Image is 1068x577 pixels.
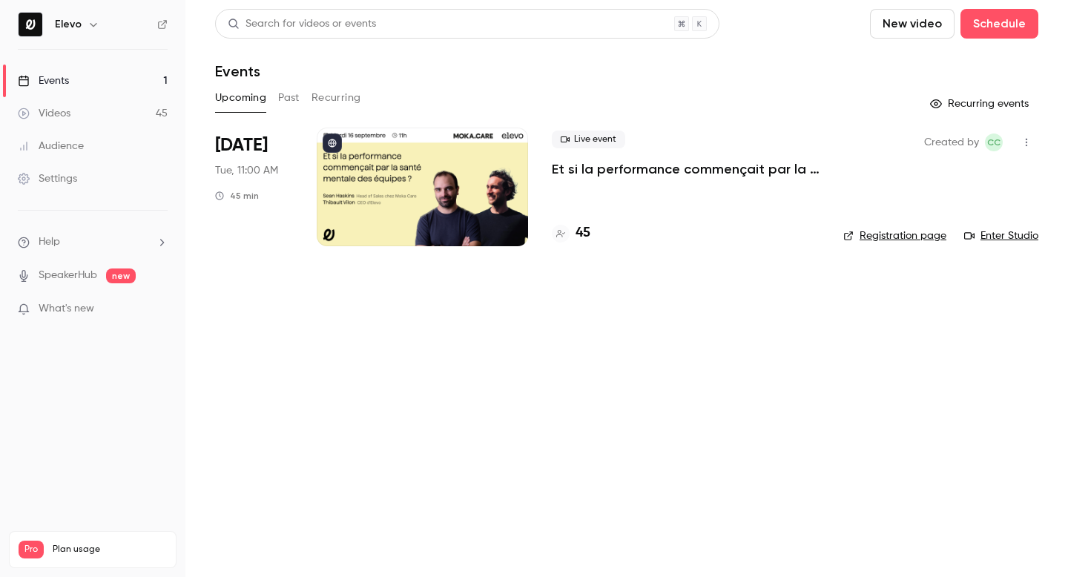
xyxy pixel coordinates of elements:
[843,228,946,243] a: Registration page
[150,303,168,316] iframe: Noticeable Trigger
[19,541,44,558] span: Pro
[228,16,376,32] div: Search for videos or events
[18,234,168,250] li: help-dropdown-opener
[870,9,955,39] button: New video
[18,171,77,186] div: Settings
[278,86,300,110] button: Past
[215,128,293,246] div: Sep 16 Tue, 11:00 AM (Europe/Paris)
[552,160,820,178] a: Et si la performance commençait par la santé mentale des équipes ?
[39,234,60,250] span: Help
[964,228,1038,243] a: Enter Studio
[18,106,70,121] div: Videos
[106,268,136,283] span: new
[552,131,625,148] span: Live event
[39,268,97,283] a: SpeakerHub
[987,133,1001,151] span: CC
[215,190,259,202] div: 45 min
[55,17,82,32] h6: Elevo
[960,9,1038,39] button: Schedule
[215,163,278,178] span: Tue, 11:00 AM
[311,86,361,110] button: Recurring
[19,13,42,36] img: Elevo
[924,133,979,151] span: Created by
[215,62,260,80] h1: Events
[576,223,590,243] h4: 45
[39,301,94,317] span: What's new
[53,544,167,555] span: Plan usage
[18,73,69,88] div: Events
[215,133,268,157] span: [DATE]
[985,133,1003,151] span: Clara Courtillier
[552,223,590,243] a: 45
[215,86,266,110] button: Upcoming
[923,92,1038,116] button: Recurring events
[18,139,84,154] div: Audience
